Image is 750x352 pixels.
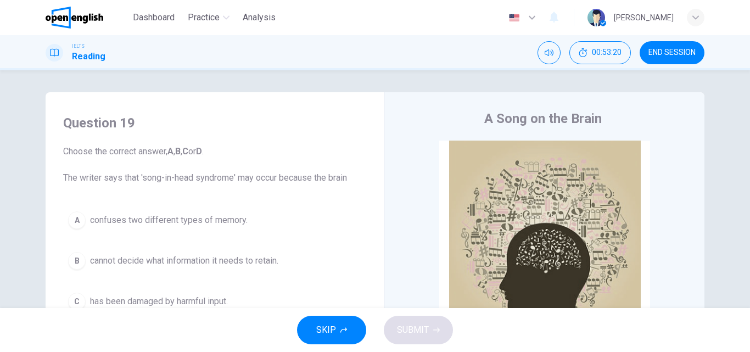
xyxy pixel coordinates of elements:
button: Chas been damaged by harmful input. [63,288,366,315]
span: Practice [188,11,220,24]
button: SKIP [297,316,366,344]
div: A [68,211,86,229]
span: 00:53:20 [592,48,622,57]
b: B [175,146,181,157]
span: END SESSION [648,48,696,57]
a: OpenEnglish logo [46,7,128,29]
div: Hide [569,41,631,64]
div: [PERSON_NAME] [614,11,674,24]
h4: Question 19 [63,114,366,132]
img: en [507,14,521,22]
button: Practice [183,8,234,27]
button: Bcannot decide what information it needs to retain. [63,247,366,275]
h4: A Song on the Brain [484,110,602,127]
b: C [182,146,188,157]
span: IELTS [72,42,85,50]
button: Analysis [238,8,280,27]
div: C [68,293,86,310]
div: Mute [538,41,561,64]
span: confuses two different types of memory. [90,214,248,227]
button: END SESSION [640,41,704,64]
span: cannot decide what information it needs to retain. [90,254,278,267]
span: has been damaged by harmful input. [90,295,228,308]
div: B [68,252,86,270]
button: Dashboard [128,8,179,27]
span: Analysis [243,11,276,24]
button: Aconfuses two different types of memory. [63,206,366,234]
img: Profile picture [587,9,605,26]
h1: Reading [72,50,105,63]
b: D [196,146,202,157]
span: Choose the correct answer, , , or . The writer says that 'song-in-head syndrome' may occur becaus... [63,145,366,185]
span: Dashboard [133,11,175,24]
b: A [167,146,173,157]
span: SKIP [316,322,336,338]
img: OpenEnglish logo [46,7,103,29]
button: 00:53:20 [569,41,631,64]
